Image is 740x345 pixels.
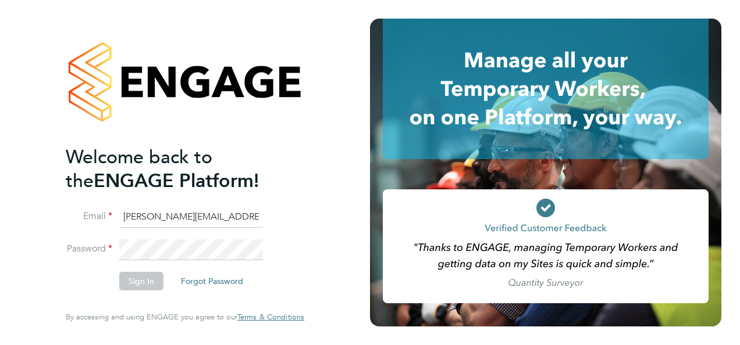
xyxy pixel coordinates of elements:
[237,312,304,322] span: Terms & Conditions
[172,272,252,290] button: Forgot Password
[66,146,212,192] span: Welcome back to the
[66,145,293,193] h2: ENGAGE Platform!
[119,207,263,228] input: Enter your work email...
[66,312,304,322] span: By accessing and using ENGAGE you agree to our
[119,272,163,290] button: Sign In
[66,243,112,255] label: Password
[237,312,304,322] a: Terms & Conditions
[66,210,112,222] label: Email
